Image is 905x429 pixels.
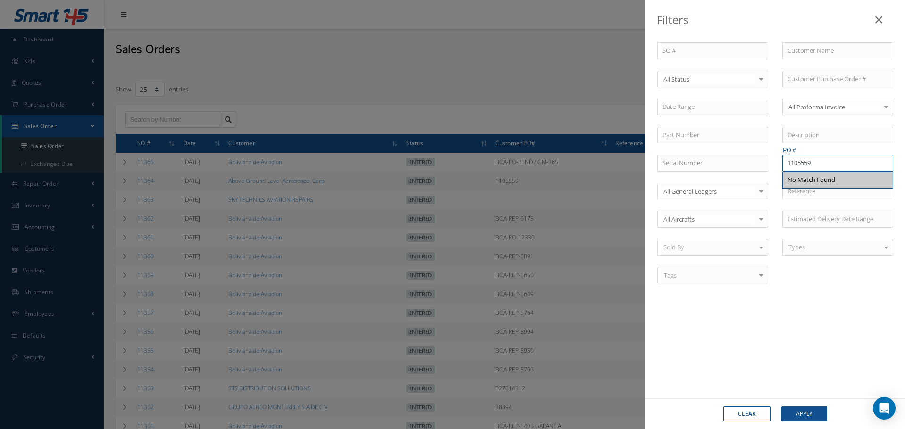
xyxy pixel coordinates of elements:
div: Open Intercom Messenger [873,397,896,420]
input: Serial Number [657,155,768,172]
span: All Status [661,74,755,84]
button: Clear [723,406,771,421]
button: Apply [781,406,827,421]
input: Description [782,127,893,144]
span: All Proforma Invoice [786,102,880,112]
span: All General Ledgers [661,187,755,196]
input: Customer Purchase Order # [782,71,893,88]
span: Types [786,243,805,252]
input: SO # [657,42,768,59]
input: Customer Name [782,42,893,59]
input: Part Number [657,127,768,144]
input: Reference [782,183,893,200]
input: Date Range [657,99,768,115]
b: Filters [657,12,688,27]
span: Sold By [661,243,684,252]
label: PO # [783,146,893,155]
span: All Aircrafts [661,214,755,224]
div: No Match Found [788,175,835,185]
input: PO # [782,155,893,172]
span: Tags [662,271,677,280]
input: Estimated Delivery Date Range [782,211,893,228]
